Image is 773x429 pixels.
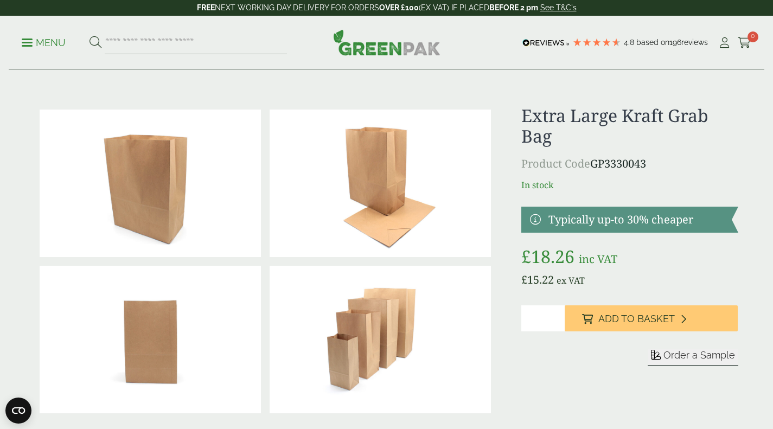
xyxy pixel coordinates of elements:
img: 3330043 Extra Large Kraft Grab Bag V3 [270,110,491,257]
img: 3330043 Extra Large Kraft Grab Bag V1 [40,110,261,257]
p: GP3330043 [521,156,738,172]
p: Menu [22,36,66,49]
bdi: 18.26 [521,245,574,268]
span: Product Code [521,156,590,171]
div: 4.79 Stars [572,37,621,47]
img: Kraft Grab Bags Group Shot [270,266,491,413]
a: Menu [22,36,66,47]
strong: FREE [197,3,215,12]
button: Order a Sample [648,349,738,366]
img: 3330042 Large Kraft Grab Bag V2 [40,266,261,413]
span: reviews [681,38,708,47]
strong: OVER £100 [379,3,419,12]
img: REVIEWS.io [522,39,570,47]
span: £ [521,245,531,268]
span: £ [521,272,527,287]
span: 4.8 [624,38,636,47]
button: Open CMP widget [5,398,31,424]
img: GreenPak Supplies [333,29,440,55]
span: 196 [669,38,681,47]
i: My Account [718,37,731,48]
a: See T&C's [540,3,577,12]
span: 0 [748,31,758,42]
a: 0 [738,35,751,51]
strong: BEFORE 2 pm [489,3,538,12]
p: In stock [521,178,738,191]
button: Add to Basket [565,305,738,331]
h1: Extra Large Kraft Grab Bag [521,105,738,147]
span: ex VAT [557,274,585,286]
bdi: 15.22 [521,272,554,287]
span: inc VAT [579,252,617,266]
span: Order a Sample [663,349,735,361]
span: Based on [636,38,669,47]
span: Add to Basket [598,313,675,325]
i: Cart [738,37,751,48]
